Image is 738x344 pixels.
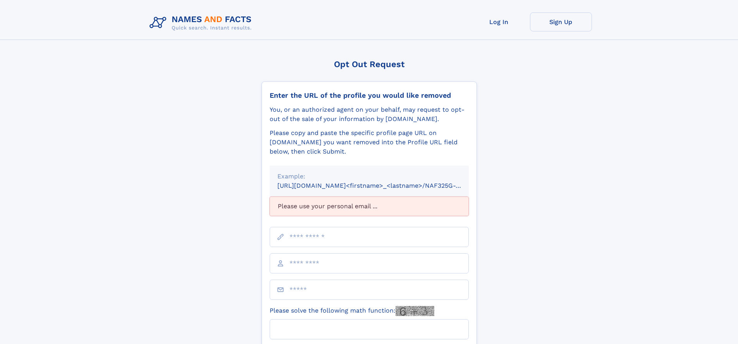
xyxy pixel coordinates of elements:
div: Please use your personal email ... [270,197,469,216]
div: You, or an authorized agent on your behalf, may request to opt-out of the sale of your informatio... [270,105,469,124]
small: [URL][DOMAIN_NAME]<firstname>_<lastname>/NAF325G-xxxxxxxx [277,182,483,189]
div: Opt Out Request [261,59,477,69]
label: Please solve the following math function: [270,306,434,316]
a: Log In [468,12,530,31]
div: Example: [277,172,461,181]
img: Logo Names and Facts [146,12,258,33]
a: Sign Up [530,12,592,31]
div: Enter the URL of the profile you would like removed [270,91,469,100]
div: Please copy and paste the specific profile page URL on [DOMAIN_NAME] you want removed into the Pr... [270,128,469,156]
